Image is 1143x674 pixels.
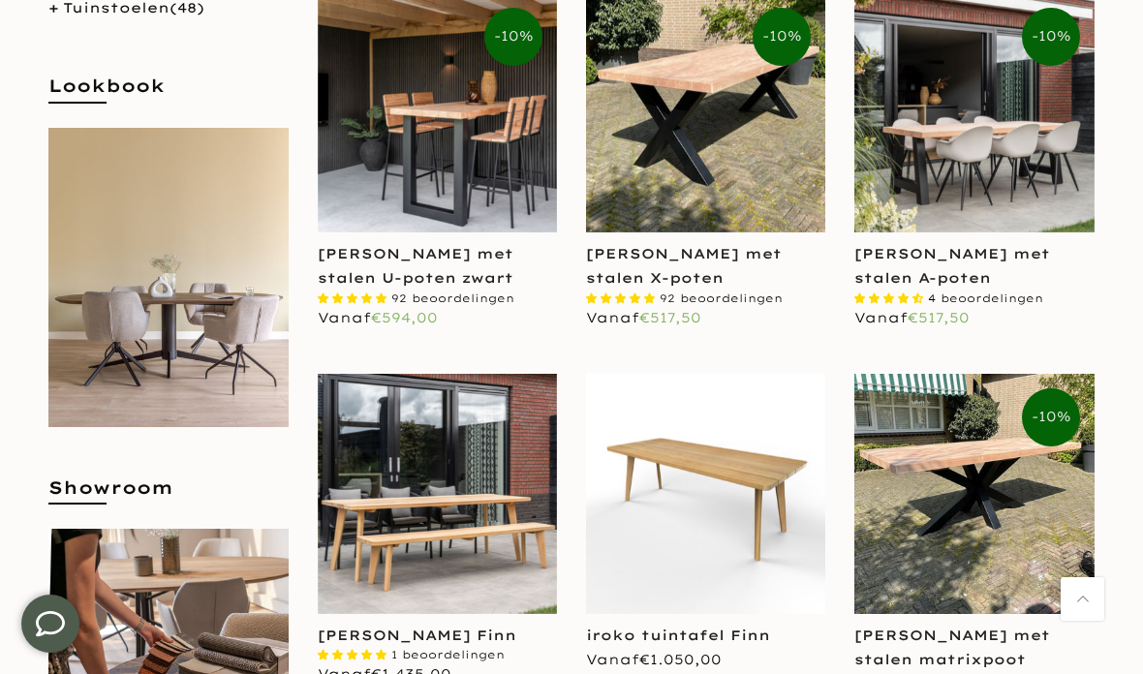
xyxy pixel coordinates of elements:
[1061,577,1104,621] a: Terug naar boven
[854,245,1050,287] a: [PERSON_NAME] met stalen A-poten
[586,309,701,326] span: Vanaf
[391,648,505,661] span: 1 beoordelingen
[854,309,970,326] span: Vanaf
[2,575,99,672] iframe: toggle-frame
[484,8,542,66] span: -10%
[908,309,970,326] span: €517,50
[753,8,811,66] span: -10%
[639,309,701,326] span: €517,50
[318,309,438,326] span: Vanaf
[928,291,1043,305] span: 4 beoordelingen
[318,245,513,287] a: [PERSON_NAME] met stalen U-poten zwart
[586,245,782,287] a: [PERSON_NAME] met stalen X-poten
[318,291,391,305] span: 4.87 stars
[1022,8,1080,66] span: -10%
[318,648,391,661] span: 5.00 stars
[318,627,516,644] a: [PERSON_NAME] Finn
[391,291,514,305] span: 92 beoordelingen
[639,651,722,668] span: €1.050,00
[660,291,783,305] span: 92 beoordelingen
[1022,388,1080,446] span: -10%
[48,475,289,519] h5: Showroom
[586,291,660,305] span: 4.87 stars
[854,291,928,305] span: 4.50 stars
[586,651,722,668] span: Vanaf
[48,74,289,117] h5: Lookbook
[586,627,770,644] a: iroko tuintafel Finn
[371,309,438,326] span: €594,00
